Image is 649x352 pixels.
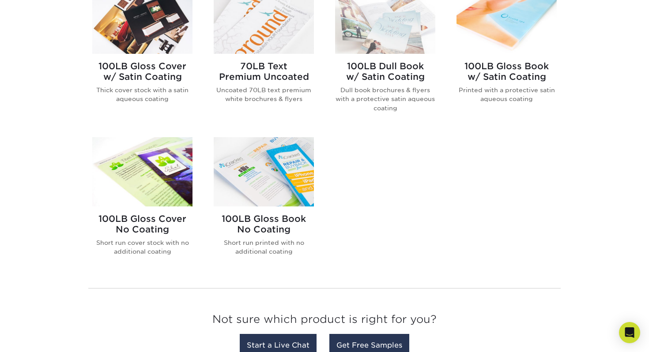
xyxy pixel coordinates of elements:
p: Dull book brochures & flyers with a protective satin aqueous coating [335,86,435,112]
p: Short run cover stock with no additional coating [92,238,192,256]
a: 100LB Gloss Book<br/>No Coating Brochures & Flyers 100LB Gloss BookNo Coating Short run printed w... [214,137,314,270]
h2: 100LB Gloss Cover w/ Satin Coating [92,61,192,82]
h2: 70LB Text Premium Uncoated [214,61,314,82]
p: Short run printed with no additional coating [214,238,314,256]
p: Printed with a protective satin aqueous coating [457,86,557,104]
h3: Not sure which product is right for you? [88,306,561,337]
p: Uncoated 70LB text premium white brochures & flyers [214,86,314,104]
h2: 100LB Gloss Book w/ Satin Coating [457,61,557,82]
img: 100LB Gloss Cover<br/>No Coating Brochures & Flyers [92,137,192,206]
h2: 100LB Gloss Book No Coating [214,213,314,235]
h2: 100LB Dull Book w/ Satin Coating [335,61,435,82]
p: Thick cover stock with a satin aqueous coating [92,86,192,104]
h2: 100LB Gloss Cover No Coating [92,213,192,235]
a: 100LB Gloss Cover<br/>No Coating Brochures & Flyers 100LB Gloss CoverNo Coating Short run cover s... [92,137,192,270]
div: Open Intercom Messenger [619,322,640,343]
img: 100LB Gloss Book<br/>No Coating Brochures & Flyers [214,137,314,206]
